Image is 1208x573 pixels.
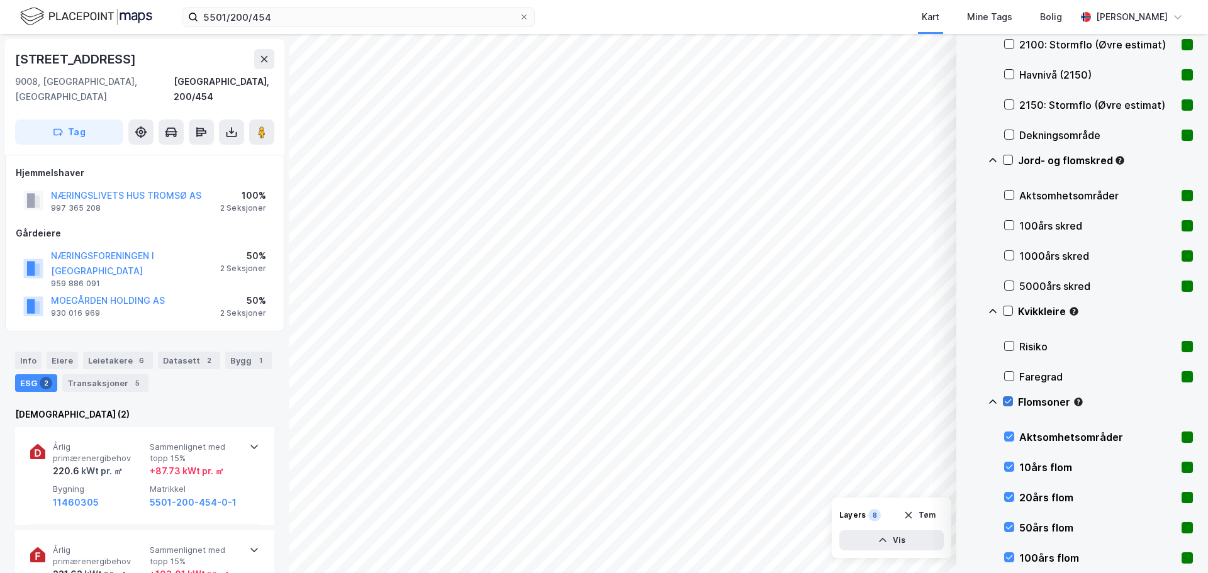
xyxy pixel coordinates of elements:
[150,545,242,567] span: Sammenlignet med topp 15%
[1019,460,1177,475] div: 10års flom
[839,510,866,520] div: Layers
[1019,279,1177,294] div: 5000års skred
[51,279,100,289] div: 959 886 091
[1018,153,1193,168] div: Jord- og flomskred
[15,74,174,104] div: 9008, [GEOGRAPHIC_DATA], [GEOGRAPHIC_DATA]
[203,354,215,367] div: 2
[868,509,881,521] div: 8
[1019,67,1177,82] div: Havnivå (2150)
[1019,248,1177,264] div: 1000års skred
[150,484,242,494] span: Matrikkel
[15,374,57,392] div: ESG
[16,226,274,241] div: Gårdeiere
[174,74,274,104] div: [GEOGRAPHIC_DATA], 200/454
[51,308,100,318] div: 930 016 969
[1019,97,1177,113] div: 2150: Stormflo (Øvre estimat)
[20,6,152,28] img: logo.f888ab2527a4732fd821a326f86c7f29.svg
[15,120,123,145] button: Tag
[1019,339,1177,354] div: Risiko
[15,407,274,422] div: [DEMOGRAPHIC_DATA] (2)
[53,484,145,494] span: Bygning
[1096,9,1168,25] div: [PERSON_NAME]
[53,442,145,464] span: Årlig primærenergibehov
[150,464,224,479] div: + 87.73 kWt pr. ㎡
[1019,430,1177,445] div: Aktsomhetsområder
[1018,394,1193,409] div: Flomsoner
[1019,550,1177,565] div: 100års flom
[53,495,99,510] button: 11460305
[158,352,220,369] div: Datasett
[1145,513,1208,573] div: Kontrollprogram for chat
[1019,369,1177,384] div: Faregrad
[16,165,274,181] div: Hjemmelshaver
[1145,513,1208,573] iframe: Chat Widget
[135,354,148,367] div: 6
[220,264,266,274] div: 2 Seksjoner
[1019,490,1177,505] div: 20års flom
[1114,155,1126,166] div: Tooltip anchor
[220,248,266,264] div: 50%
[79,464,123,479] div: kWt pr. ㎡
[220,308,266,318] div: 2 Seksjoner
[1019,37,1177,52] div: 2100: Stormflo (Øvre estimat)
[1068,306,1080,317] div: Tooltip anchor
[40,377,52,389] div: 2
[839,530,944,550] button: Vis
[922,9,939,25] div: Kart
[53,545,145,567] span: Årlig primærenergibehov
[62,374,148,392] div: Transaksjoner
[1019,128,1177,143] div: Dekningsområde
[83,352,153,369] div: Leietakere
[150,495,237,510] button: 5501-200-454-0-1
[15,352,42,369] div: Info
[15,49,138,69] div: [STREET_ADDRESS]
[51,203,101,213] div: 997 365 208
[47,352,78,369] div: Eiere
[150,442,242,464] span: Sammenlignet med topp 15%
[1073,396,1084,408] div: Tooltip anchor
[1019,188,1177,203] div: Aktsomhetsområder
[220,203,266,213] div: 2 Seksjoner
[225,352,272,369] div: Bygg
[198,8,519,26] input: Søk på adresse, matrikkel, gårdeiere, leietakere eller personer
[254,354,267,367] div: 1
[1040,9,1062,25] div: Bolig
[220,188,266,203] div: 100%
[220,293,266,308] div: 50%
[131,377,143,389] div: 5
[53,464,123,479] div: 220.6
[967,9,1012,25] div: Mine Tags
[1019,520,1177,535] div: 50års flom
[895,505,944,525] button: Tøm
[1018,304,1193,319] div: Kvikkleire
[1019,218,1177,233] div: 100års skred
